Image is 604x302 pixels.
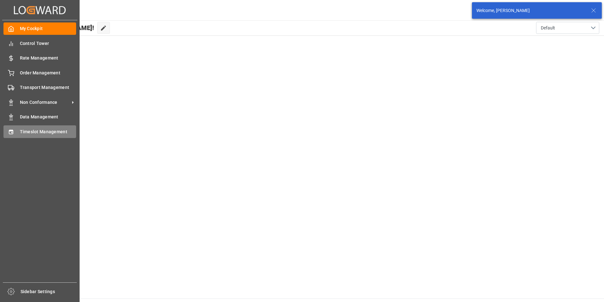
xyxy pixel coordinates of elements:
[3,66,76,79] a: Order Management
[20,114,76,120] span: Data Management
[20,40,76,47] span: Control Tower
[26,22,94,34] span: Hello [PERSON_NAME]!
[21,288,77,295] span: Sidebar Settings
[20,84,76,91] span: Transport Management
[20,25,76,32] span: My Cockpit
[20,70,76,76] span: Order Management
[536,22,599,34] button: open menu
[3,81,76,94] a: Transport Management
[3,52,76,64] a: Rate Management
[476,7,585,14] div: Welcome, [PERSON_NAME]
[3,125,76,138] a: Timeslot Management
[20,55,76,61] span: Rate Management
[541,25,555,31] span: Default
[3,111,76,123] a: Data Management
[3,22,76,35] a: My Cockpit
[20,99,70,106] span: Non Conformance
[20,129,76,135] span: Timeslot Management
